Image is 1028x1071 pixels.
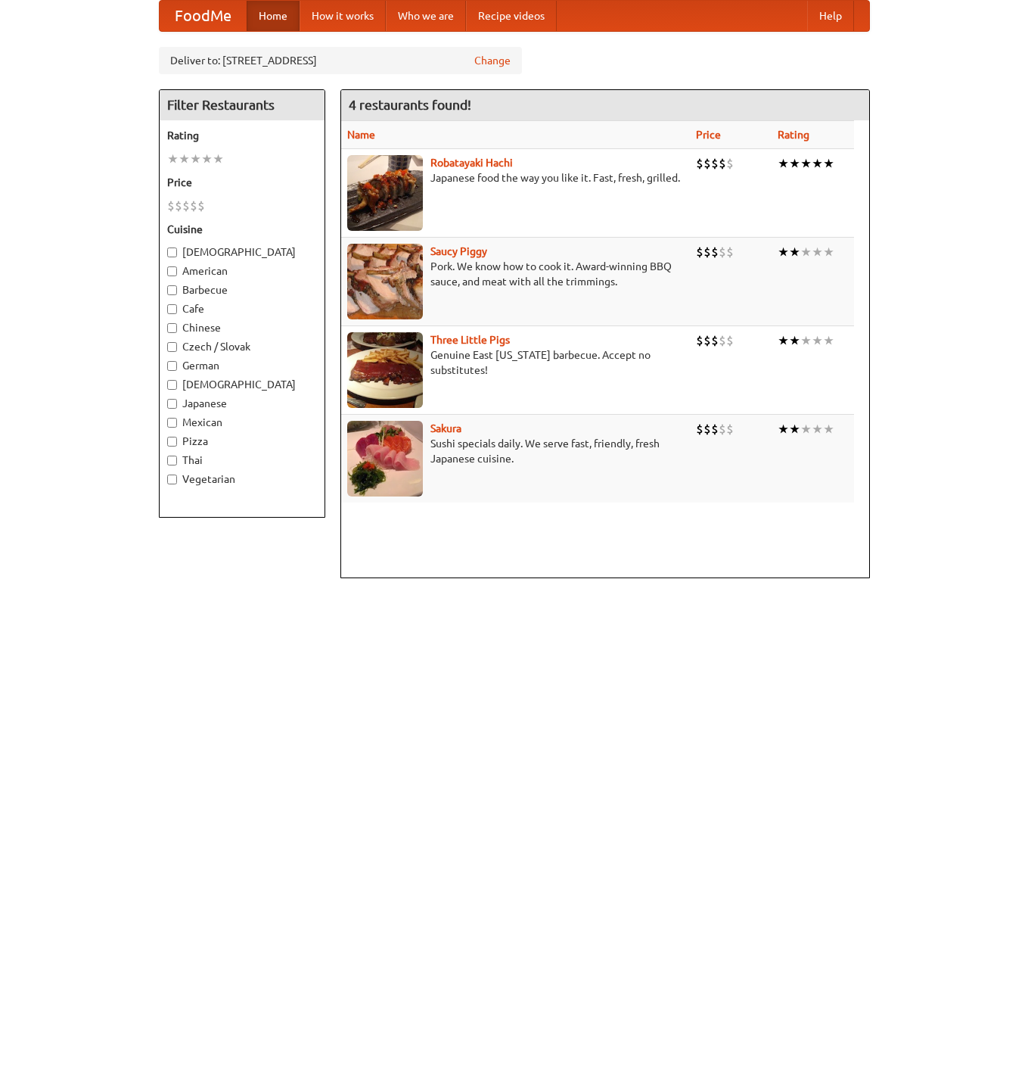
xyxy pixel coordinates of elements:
p: Sushi specials daily. We serve fast, friendly, fresh Japanese cuisine. [347,436,685,466]
label: Thai [167,453,317,468]
li: $ [167,198,175,214]
h5: Cuisine [167,222,317,237]
li: ★ [778,421,789,437]
label: Japanese [167,396,317,411]
input: American [167,266,177,276]
label: Pizza [167,434,317,449]
a: Recipe videos [466,1,557,31]
li: ★ [823,421,834,437]
input: German [167,361,177,371]
li: $ [696,421,703,437]
li: ★ [812,155,823,172]
li: ★ [800,244,812,260]
div: Deliver to: [STREET_ADDRESS] [159,47,522,74]
label: American [167,263,317,279]
input: Barbecue [167,285,177,295]
img: saucy.jpg [347,244,423,319]
li: $ [703,155,711,172]
a: Who we are [386,1,466,31]
img: littlepigs.jpg [347,332,423,408]
li: ★ [800,421,812,437]
h5: Price [167,175,317,190]
li: $ [719,155,726,172]
li: ★ [800,155,812,172]
li: ★ [213,151,224,167]
a: Change [474,53,511,68]
li: ★ [179,151,190,167]
li: $ [726,155,734,172]
a: Home [247,1,300,31]
input: Czech / Slovak [167,342,177,352]
p: Japanese food the way you like it. Fast, fresh, grilled. [347,170,685,185]
a: How it works [300,1,386,31]
li: $ [719,244,726,260]
li: $ [696,332,703,349]
li: $ [726,332,734,349]
input: Cafe [167,304,177,314]
li: ★ [778,244,789,260]
a: Three Little Pigs [430,334,510,346]
li: $ [726,421,734,437]
li: ★ [778,155,789,172]
li: ★ [812,421,823,437]
li: ★ [778,332,789,349]
li: $ [703,244,711,260]
a: Robatayaki Hachi [430,157,513,169]
p: Pork. We know how to cook it. Award-winning BBQ sauce, and meat with all the trimmings. [347,259,685,289]
ng-pluralize: 4 restaurants found! [349,98,471,112]
li: ★ [789,244,800,260]
a: Sakura [430,422,461,434]
li: ★ [201,151,213,167]
label: [DEMOGRAPHIC_DATA] [167,244,317,260]
li: $ [711,332,719,349]
li: ★ [823,155,834,172]
li: $ [182,198,190,214]
img: sakura.jpg [347,421,423,497]
label: Mexican [167,415,317,430]
a: Name [347,129,375,141]
li: $ [711,244,719,260]
li: ★ [190,151,201,167]
li: $ [703,332,711,349]
li: $ [703,421,711,437]
label: Cafe [167,301,317,316]
label: German [167,358,317,373]
li: $ [696,155,703,172]
input: Japanese [167,399,177,409]
li: $ [719,421,726,437]
label: [DEMOGRAPHIC_DATA] [167,377,317,392]
li: ★ [167,151,179,167]
label: Czech / Slovak [167,339,317,354]
a: Price [696,129,721,141]
h5: Rating [167,128,317,143]
li: ★ [812,244,823,260]
li: $ [197,198,205,214]
input: Vegetarian [167,475,177,484]
a: Rating [778,129,809,141]
li: ★ [789,332,800,349]
li: ★ [789,421,800,437]
li: ★ [789,155,800,172]
label: Chinese [167,320,317,335]
a: FoodMe [160,1,247,31]
input: [DEMOGRAPHIC_DATA] [167,248,177,257]
li: $ [696,244,703,260]
input: Thai [167,456,177,465]
li: $ [711,155,719,172]
input: Pizza [167,437,177,447]
li: $ [175,198,182,214]
li: ★ [823,244,834,260]
label: Vegetarian [167,472,317,487]
li: ★ [812,332,823,349]
li: $ [711,421,719,437]
img: robatayaki.jpg [347,155,423,231]
input: Mexican [167,418,177,428]
li: ★ [800,332,812,349]
li: $ [726,244,734,260]
a: Saucy Piggy [430,245,487,257]
li: ★ [823,332,834,349]
a: Help [807,1,854,31]
h4: Filter Restaurants [160,90,325,120]
li: $ [719,332,726,349]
